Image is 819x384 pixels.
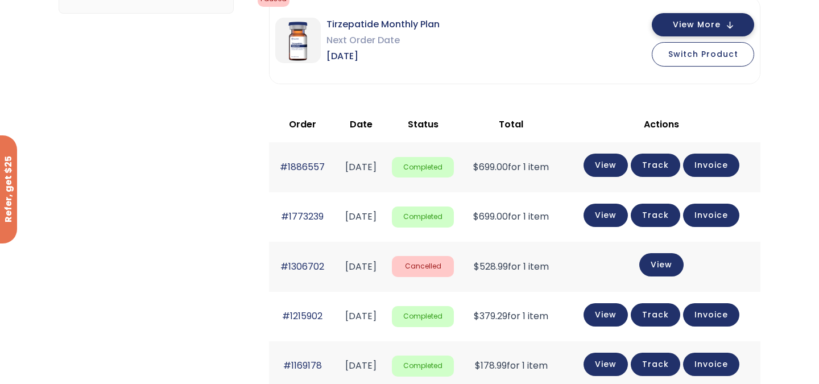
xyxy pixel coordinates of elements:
[289,118,316,131] span: Order
[644,118,679,131] span: Actions
[473,210,479,223] span: $
[584,353,628,376] a: View
[584,303,628,327] a: View
[631,303,680,327] a: Track
[499,118,523,131] span: Total
[392,157,454,178] span: Completed
[474,309,479,323] span: $
[460,242,562,291] td: for 1 item
[668,48,738,60] span: Switch Product
[652,13,754,36] button: View More
[280,160,325,174] a: #1886557
[392,306,454,327] span: Completed
[392,207,454,228] span: Completed
[673,21,721,28] span: View More
[631,353,680,376] a: Track
[460,142,562,192] td: for 1 item
[631,204,680,227] a: Track
[652,42,754,67] button: Switch Product
[474,260,508,273] span: 528.99
[683,204,739,227] a: Invoice
[475,359,481,372] span: $
[473,160,479,174] span: $
[408,118,439,131] span: Status
[584,204,628,227] a: View
[282,309,322,323] a: #1215902
[683,353,739,376] a: Invoice
[460,192,562,242] td: for 1 item
[392,356,454,377] span: Completed
[283,359,322,372] a: #1169178
[350,118,373,131] span: Date
[474,260,479,273] span: $
[345,210,377,223] time: [DATE]
[475,359,507,372] span: 178.99
[281,210,324,223] a: #1773239
[345,359,377,372] time: [DATE]
[473,210,508,223] span: 699.00
[345,260,377,273] time: [DATE]
[392,256,454,277] span: Cancelled
[460,292,562,341] td: for 1 item
[584,154,628,177] a: View
[639,253,684,276] a: View
[280,260,324,273] a: #1306702
[473,160,508,174] span: 699.00
[345,309,377,323] time: [DATE]
[683,303,739,327] a: Invoice
[631,154,680,177] a: Track
[474,309,507,323] span: 379.29
[683,154,739,177] a: Invoice
[345,160,377,174] time: [DATE]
